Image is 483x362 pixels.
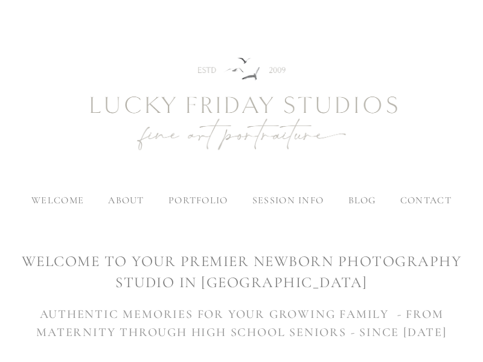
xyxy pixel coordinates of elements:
[108,194,144,206] label: about
[168,194,228,206] label: portfolio
[7,305,476,341] h3: AUTHENTIC MEMORIES FOR YOUR GROWING FAMILY - FROM MATERNITY THROUGH HIGH SCHOOL SENIORS - SINCE [...
[31,194,84,206] a: welcome
[7,251,476,293] h1: WELCOME TO YOUR premier newborn photography studio IN [GEOGRAPHIC_DATA]
[252,194,324,206] label: session info
[400,194,452,206] a: contact
[24,14,459,195] img: Newborn Photography Denver | Lucky Friday Studios
[348,194,376,206] a: blog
